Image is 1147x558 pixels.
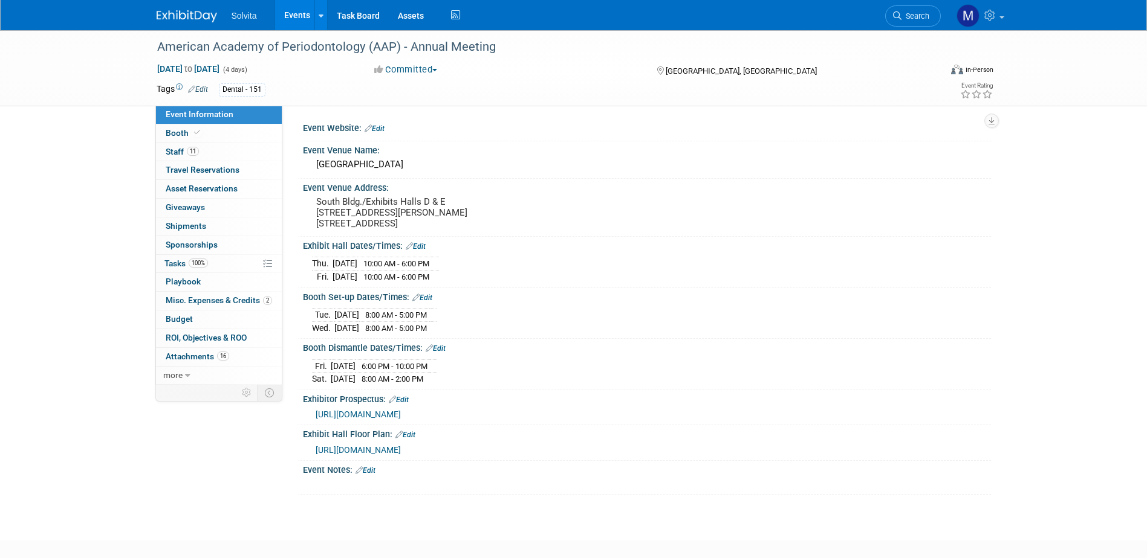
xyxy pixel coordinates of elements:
div: Exhibit Hall Floor Plan: [303,425,991,441]
div: In-Person [965,65,993,74]
a: Edit [356,466,375,475]
div: Exhibitor Prospectus: [303,390,991,406]
span: 2 [263,296,272,305]
td: Personalize Event Tab Strip [236,385,258,400]
div: Booth Set-up Dates/Times: [303,288,991,304]
div: Event Venue Address: [303,179,991,194]
a: Travel Reservations [156,161,282,179]
span: 6:00 PM - 10:00 PM [362,362,427,371]
div: [GEOGRAPHIC_DATA] [312,155,982,174]
td: [DATE] [331,359,356,373]
td: [DATE] [333,257,357,271]
span: Giveaways [166,202,205,212]
div: Event Venue Name: [303,141,991,156]
span: Misc. Expenses & Credits [166,295,272,305]
a: Edit [412,293,432,302]
pre: South Bldg./Exhibits Halls D & E [STREET_ADDRESS][PERSON_NAME] [STREET_ADDRESS] [316,196,576,229]
span: Budget [166,314,193,324]
span: 16 [217,351,229,361]
a: Edit [188,85,208,94]
td: [DATE] [334,321,359,334]
span: Travel Reservations [166,165,239,175]
td: [DATE] [331,373,356,385]
a: Edit [395,431,415,439]
a: Edit [389,396,409,404]
span: Booth [166,128,203,138]
span: Playbook [166,277,201,286]
div: Dental - 151 [219,83,265,96]
a: Sponsorships [156,236,282,254]
i: Booth reservation complete [194,129,200,136]
td: Wed. [312,321,334,334]
img: Format-Inperson.png [951,65,963,74]
span: Event Information [166,109,233,119]
button: Committed [370,63,442,76]
span: 10:00 AM - 6:00 PM [363,259,429,268]
td: Sat. [312,373,331,385]
span: 100% [189,258,208,268]
div: Event Website: [303,119,991,135]
div: Event Format [869,63,994,81]
td: Fri. [312,359,331,373]
span: 10:00 AM - 6:00 PM [363,272,429,281]
div: Booth Dismantle Dates/Times: [303,339,991,354]
a: Booth [156,124,282,143]
span: ROI, Objectives & ROO [166,333,247,342]
a: ROI, Objectives & ROO [156,329,282,347]
span: Sponsorships [166,240,218,249]
a: Misc. Expenses & Credits2 [156,292,282,310]
span: [DATE] [DATE] [157,63,220,74]
a: Attachments16 [156,348,282,366]
div: Event Notes: [303,461,991,476]
td: Tags [157,83,208,97]
a: [URL][DOMAIN_NAME] [316,409,401,419]
span: [GEOGRAPHIC_DATA], [GEOGRAPHIC_DATA] [666,66,817,75]
a: Asset Reservations [156,180,282,198]
a: Event Information [156,106,282,124]
td: [DATE] [333,271,357,283]
a: Tasks100% [156,255,282,273]
a: Search [885,5,941,27]
a: [URL][DOMAIN_NAME] [316,445,401,455]
td: Fri. [312,271,333,283]
span: Staff [166,147,199,156]
a: Staff11 [156,143,282,161]
a: Edit [426,344,446,353]
a: Playbook [156,273,282,291]
span: 8:00 AM - 5:00 PM [365,310,427,319]
a: more [156,367,282,385]
a: Shipments [156,217,282,236]
a: Edit [365,124,385,133]
td: Toggle Event Tabs [257,385,282,400]
span: Attachments [166,351,229,361]
a: Budget [156,310,282,329]
span: to [183,64,194,74]
span: Asset Reservations [166,184,238,193]
span: 8:00 AM - 2:00 PM [362,374,423,383]
div: Exhibit Hall Dates/Times: [303,237,991,252]
span: Tasks [164,258,208,268]
span: 8:00 AM - 5:00 PM [365,324,427,333]
a: Edit [406,242,426,251]
td: Thu. [312,257,333,271]
span: more [163,370,183,380]
td: [DATE] [334,309,359,322]
img: ExhibitDay [157,10,217,22]
span: Search [902,11,929,21]
span: Shipments [166,221,206,231]
div: Event Rating [960,83,993,89]
div: American Academy of Periodontology (AAP) - Annual Meeting [153,36,923,58]
a: Giveaways [156,199,282,217]
img: Matthew Burns [957,4,980,27]
span: 11 [187,147,199,156]
span: Solvita [232,11,257,21]
span: (4 days) [222,66,247,74]
td: Tue. [312,309,334,322]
